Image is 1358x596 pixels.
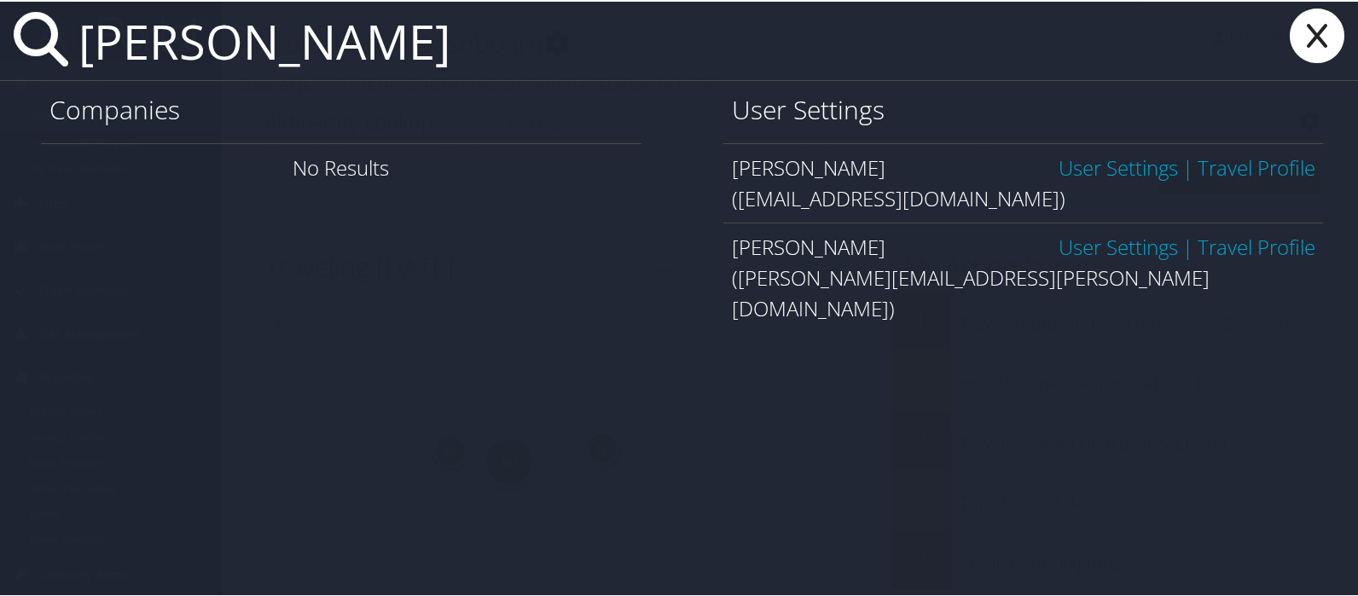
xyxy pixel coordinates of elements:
[49,90,633,126] h1: Companies
[732,182,1315,212] div: ([EMAIL_ADDRESS][DOMAIN_NAME])
[1178,231,1198,259] span: |
[1178,152,1198,180] span: |
[1198,152,1315,180] a: View OBT Profile
[732,261,1315,322] div: ([PERSON_NAME][EMAIL_ADDRESS][PERSON_NAME][DOMAIN_NAME])
[1059,231,1178,259] a: User Settings
[732,90,1315,126] h1: User Settings
[41,142,641,190] div: No Results
[732,152,885,180] span: [PERSON_NAME]
[1198,231,1315,259] a: View OBT Profile
[1059,152,1178,180] a: User Settings
[732,231,885,259] span: [PERSON_NAME]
